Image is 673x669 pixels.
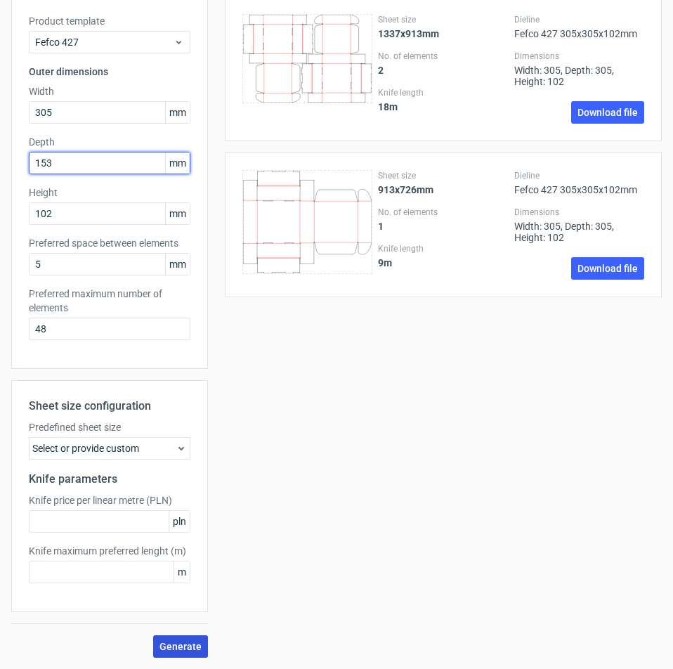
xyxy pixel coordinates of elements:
a: Download file [571,101,644,124]
label: Product template [29,14,190,28]
label: Depth [29,135,190,149]
label: Sheet size [378,14,508,25]
label: Dieline [514,170,644,181]
div: Fefco 427 305x305x102mm [514,14,644,39]
label: Knife maximum preferred lenght (m) [29,544,190,558]
strong: 1 [378,221,384,232]
strong: 9 m [378,257,392,268]
span: mm [165,102,190,123]
label: Height [29,186,190,200]
label: Dimensions [514,51,644,62]
div: Width: 305, Depth: 305, Height: 102 [514,207,644,243]
div: Fefco 427 305x305x102mm [514,170,644,195]
label: Predefined sheet size [29,420,190,434]
button: Generate [153,635,208,658]
label: Knife length [378,87,508,98]
label: Width [29,84,190,98]
a: Download file [571,257,644,280]
label: Dimensions [514,207,644,218]
strong: 2 [378,65,384,76]
label: Dieline [514,14,644,25]
div: Select or provide custom [29,437,190,460]
span: mm [165,203,190,224]
label: Knife length [378,243,508,254]
div: Width: 305, Depth: 305, Height: 102 [514,51,644,87]
span: Fefco 427 [35,35,174,49]
label: No. of elements [378,51,508,62]
strong: 1337x913mm [378,28,439,39]
span: Generate [159,642,202,651]
h2: Sheet size configuration [29,398,190,415]
label: Preferred space between elements [29,236,190,250]
span: m [174,561,190,583]
label: No. of elements [378,207,508,218]
span: mm [165,254,190,275]
label: Sheet size [378,170,508,181]
h3: Outer dimensions [29,65,190,79]
strong: 913x726mm [378,184,433,195]
span: mm [165,152,190,174]
h2: Knife parameters [29,471,190,488]
label: Knife price per linear metre (PLN) [29,493,190,507]
strong: 18 m [378,101,398,112]
span: pln [169,511,190,532]
label: Preferred maximum number of elements [29,287,190,315]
